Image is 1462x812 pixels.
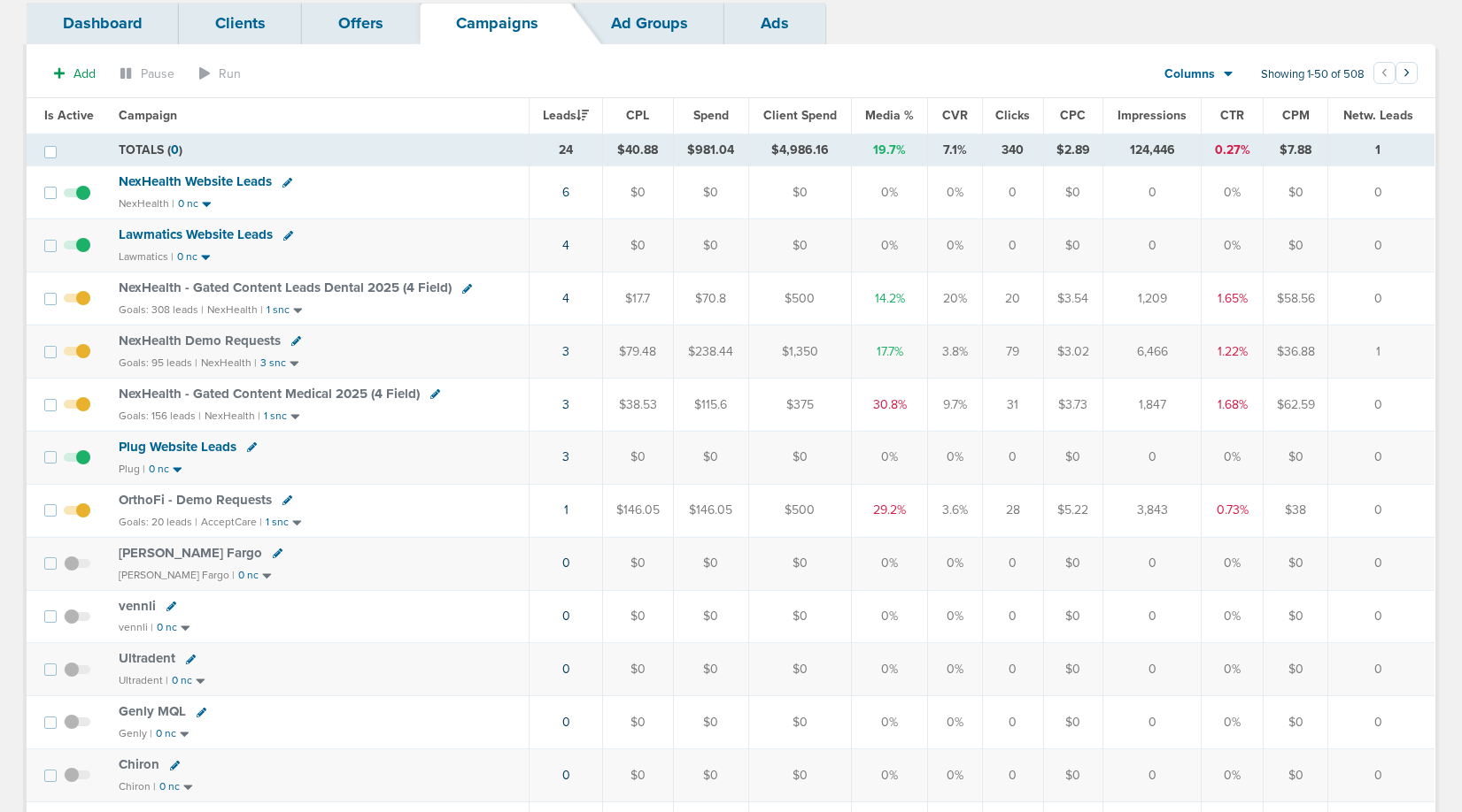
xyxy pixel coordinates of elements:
span: NexHealth - Gated Content Medical 2025 (4 Field) [119,386,420,402]
small: NexHealth | [205,410,260,422]
td: $0 [1264,749,1328,802]
small: 0 nc [157,621,177,634]
td: $0 [1043,166,1103,219]
td: $0 [673,431,748,484]
td: 124,446 [1103,134,1202,166]
td: 0% [852,590,928,643]
td: $0 [603,696,674,749]
td: $36.88 [1264,326,1328,379]
td: 0% [928,166,982,219]
td: $375 [748,378,851,431]
span: CPL [626,108,649,123]
span: Add [73,66,96,81]
a: Clients [179,3,302,44]
td: 0% [1202,166,1264,219]
td: 0 [1328,378,1435,431]
td: $0 [603,643,674,696]
td: $3.73 [1043,378,1103,431]
td: 340 [982,134,1043,166]
td: $0 [673,537,748,590]
span: 0 [171,142,179,157]
td: 29.2% [852,484,928,537]
td: $0 [1043,590,1103,643]
td: 0% [928,590,982,643]
td: $0 [603,749,674,802]
td: $238.44 [673,326,748,379]
td: 3.6% [928,484,982,537]
a: 3 [562,397,569,412]
td: 3,843 [1103,484,1202,537]
td: $0 [748,166,851,219]
td: $0 [673,590,748,643]
span: NexHealth Website Leads [119,173,272,189]
td: 0 [1328,590,1435,643]
td: $1,350 [748,326,851,379]
td: 14.2% [852,272,928,326]
td: 0 [1328,219,1435,272]
td: $0 [748,696,851,749]
td: $0 [1043,219,1103,272]
td: 0 [1103,166,1202,219]
td: 0% [852,643,928,696]
td: 0% [1202,219,1264,272]
ul: Pagination [1373,65,1418,86]
span: Lawmatics Website Leads [119,226,273,242]
span: vennli [119,598,156,614]
td: $146.05 [603,484,674,537]
a: Dashboard [27,3,179,44]
td: 0 [982,749,1043,802]
a: 4 [562,238,569,253]
td: $0 [1264,219,1328,272]
a: 0 [562,715,570,730]
td: $5.22 [1043,484,1103,537]
td: $3.02 [1043,326,1103,379]
td: $0 [603,590,674,643]
td: $38 [1264,484,1328,537]
td: 0 [982,590,1043,643]
td: 0 [1328,484,1435,537]
td: $0 [1043,643,1103,696]
small: NexHealth | [207,303,263,316]
td: 0% [928,749,982,802]
small: 1 snc [267,303,290,317]
td: $0 [603,219,674,272]
td: $0 [748,219,851,272]
small: Plug | [119,463,145,475]
td: 1,209 [1103,272,1202,326]
td: 0% [852,431,928,484]
td: 0 [982,696,1043,749]
td: 0 [1328,749,1435,802]
td: 7.1% [928,134,982,166]
td: 1 [1328,326,1435,379]
small: Goals: 95 leads | [119,356,197,370]
td: 0 [1328,272,1435,326]
td: 0 [1103,219,1202,272]
td: $70.8 [673,272,748,326]
a: Campaigns [420,3,575,44]
span: Genly MQL [119,703,186,719]
small: Chiron | [119,780,156,793]
td: $0 [603,431,674,484]
td: 0% [928,431,982,484]
button: Add [44,61,105,87]
td: $0 [748,537,851,590]
a: 0 [562,609,570,624]
a: 6 [562,185,569,200]
td: 0% [852,166,928,219]
small: Ultradent | [119,674,168,686]
td: $4,986.16 [748,134,851,166]
td: 0% [852,219,928,272]
td: 0% [1202,431,1264,484]
a: 3 [562,344,569,359]
td: 30.8% [852,378,928,431]
td: 0% [928,537,982,590]
td: 0 [1103,749,1202,802]
td: $0 [1264,696,1328,749]
span: Impressions [1118,108,1187,123]
span: Columns [1164,65,1215,83]
td: $38.53 [603,378,674,431]
td: $0 [748,431,851,484]
td: 3.8% [928,326,982,379]
small: 1 snc [266,516,289,529]
span: Client Spend [763,108,837,123]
